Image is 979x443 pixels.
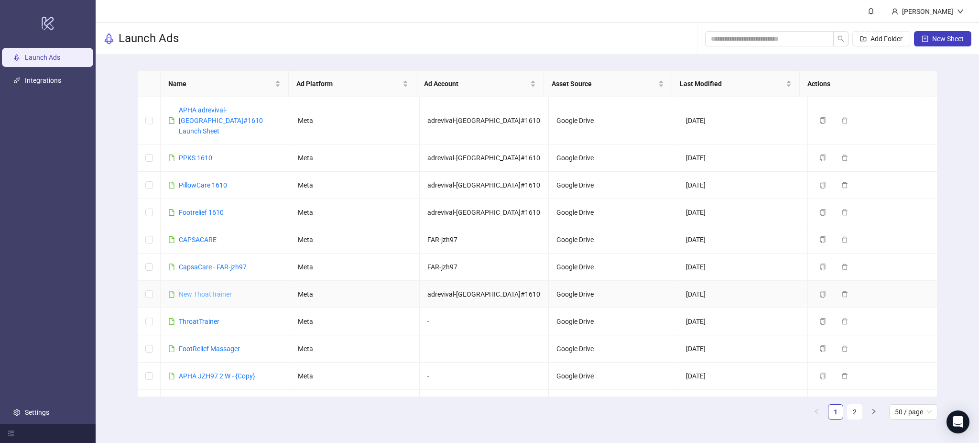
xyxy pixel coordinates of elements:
td: Meta [290,363,420,390]
span: delete [841,209,848,216]
span: copy [819,117,826,124]
a: Integrations [25,77,61,84]
span: Ad Account [424,78,528,89]
td: [DATE] [678,97,808,144]
button: Add Folder [852,31,910,46]
span: file [168,264,175,270]
th: Actions [800,71,927,97]
td: Google Drive [549,281,678,308]
span: file [168,291,175,298]
span: left [814,409,819,414]
td: Google Drive [549,390,678,417]
td: Meta [290,97,420,144]
span: copy [819,182,826,188]
span: rocket [103,33,115,44]
td: Google Drive [549,254,678,281]
span: down [957,8,964,15]
a: 1 [828,405,843,419]
th: Asset Source [544,71,672,97]
span: copy [819,345,826,352]
td: [DATE] [678,281,808,308]
span: file [168,209,175,216]
td: Meta [290,308,420,335]
span: copy [819,209,826,216]
span: delete [841,117,848,124]
td: Meta [290,390,420,417]
th: Ad Platform [289,71,416,97]
span: delete [841,291,848,298]
span: bell [868,8,874,14]
td: Google Drive [549,308,678,335]
li: Previous Page [809,404,824,420]
span: delete [841,318,848,325]
td: adrevival-[GEOGRAPHIC_DATA]#1610 [420,172,549,199]
td: FAR-jzh97 [420,254,549,281]
span: New Sheet [932,35,964,43]
li: Next Page [866,404,881,420]
span: copy [819,318,826,325]
td: [DATE] [678,226,808,254]
span: file [168,236,175,243]
div: [PERSON_NAME] [898,6,957,17]
span: file [168,155,175,161]
td: [DATE] [678,335,808,363]
span: delete [841,373,848,379]
span: delete [841,155,848,161]
span: Asset Source [552,78,656,89]
button: New Sheet [914,31,971,46]
td: [DATE] [678,199,808,226]
a: PPKS 1610 [179,154,212,162]
td: - [420,363,549,390]
a: FootRelief Massager [179,345,240,353]
span: file [168,373,175,379]
td: Google Drive [549,199,678,226]
td: adrevival-[GEOGRAPHIC_DATA]#1610 [420,199,549,226]
td: Meta [290,199,420,226]
th: Name [161,71,288,97]
span: delete [841,236,848,243]
td: Google Drive [549,335,678,363]
span: Last Modified [680,78,784,89]
td: Google Drive [549,363,678,390]
td: [DATE] [678,308,808,335]
a: 2 [848,405,862,419]
span: user [892,8,898,15]
td: [DATE] [678,144,808,172]
th: Last Modified [672,71,800,97]
a: APHA adrevival-[GEOGRAPHIC_DATA]#1610 Launch Sheet [179,106,263,135]
span: 50 / page [895,405,932,419]
td: [DATE] [678,172,808,199]
span: copy [819,373,826,379]
span: Name [168,78,272,89]
a: New ThoatTrainer [179,290,232,298]
li: 1 [828,404,843,420]
td: - [420,390,549,417]
div: Open Intercom Messenger [946,410,969,433]
span: file [168,182,175,188]
td: Meta [290,335,420,363]
a: CAPSACARE [179,236,217,244]
span: file [168,345,175,352]
span: copy [819,155,826,161]
a: CapsaCare - FAR-jzh97 [179,263,247,271]
td: Meta [290,254,420,281]
span: menu-fold [8,430,14,437]
td: adrevival-[GEOGRAPHIC_DATA]#1610 [420,144,549,172]
td: Google Drive [549,172,678,199]
a: ThroatTrainer [179,318,219,325]
h3: Launch Ads [119,31,179,46]
span: delete [841,182,848,188]
span: Ad Platform [296,78,401,89]
td: [DATE] [678,390,808,417]
span: copy [819,236,826,243]
td: Google Drive [549,226,678,254]
td: Meta [290,226,420,254]
a: Settings [25,409,49,416]
a: PillowCare 1610 [179,181,227,189]
span: search [838,35,844,42]
a: Launch Ads [25,54,60,61]
td: Meta [290,172,420,199]
th: Ad Account [416,71,544,97]
span: plus-square [922,35,928,42]
td: - [420,308,549,335]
